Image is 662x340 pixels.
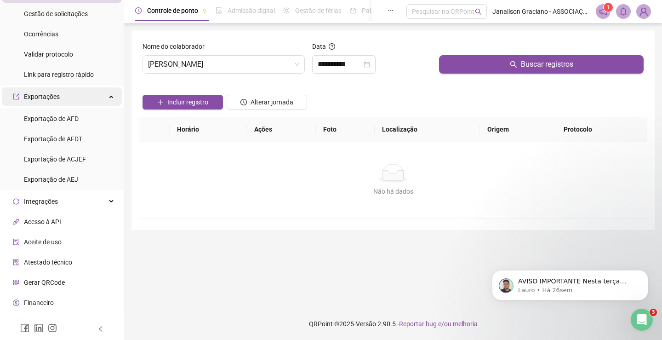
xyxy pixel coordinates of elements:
a: Alterar jornada [227,99,307,107]
span: search [475,8,482,15]
span: clock-circle [135,7,142,14]
span: Exportação de ACJEF [24,156,86,163]
span: Integrações [24,198,58,205]
th: Ações [247,117,315,142]
span: instagram [48,323,57,333]
span: Gestão de solicitações [24,10,88,17]
span: Versão [356,320,376,328]
span: Exportação de AEJ [24,176,78,183]
span: Janailson Graciano - ASSOCIAÇÃO FILOSOFICA NOVA ATLANTIDA [492,6,590,17]
th: Protocolo [556,117,647,142]
span: Ocorrências [24,30,58,38]
span: linkedin [34,323,43,333]
button: Incluir registro [143,95,223,109]
span: Controle de ponto [147,7,198,14]
button: Buscar registros [439,55,644,74]
th: Localização [375,117,480,142]
span: notification [599,7,607,16]
span: bell [619,7,628,16]
span: Atestado técnico [24,259,72,266]
span: Reportar bug e/ou melhoria [399,320,478,328]
span: pushpin [202,8,207,14]
span: Admissão digital [228,7,275,14]
span: audit [13,239,19,245]
span: api [13,219,19,225]
sup: 1 [604,3,613,12]
span: question-circle [329,43,335,50]
span: Exportação de AFDT [24,135,82,143]
span: Incluir registro [167,97,208,107]
span: search [510,61,517,68]
span: facebook [20,323,29,333]
span: Painel do DP [362,7,398,14]
span: Alterar jornada [251,97,293,107]
iframe: Intercom live chat [631,309,653,331]
label: Nome do colaborador [143,41,211,52]
span: dashboard [350,7,356,14]
span: Acesso à API [24,218,61,225]
span: 1 [607,4,610,11]
span: Buscar registros [521,59,573,70]
iframe: Intercom notifications mensagem [478,251,662,315]
span: Gerar QRCode [24,279,65,286]
span: solution [13,259,19,265]
footer: QRPoint © 2025 - 2.90.5 - [124,308,662,340]
span: file-done [216,7,222,14]
span: Data [312,43,326,50]
span: sun [283,7,290,14]
div: Não há dados [150,186,636,196]
span: Exportações [24,93,60,100]
span: Link para registro rápido [24,71,94,78]
th: Foto [316,117,375,142]
span: Aceite de uso [24,238,62,246]
th: Horário [170,117,247,142]
span: Exportação de AFD [24,115,79,122]
span: clock-circle [240,99,247,105]
span: ellipsis [387,7,394,14]
span: export [13,93,19,100]
button: Alterar jornada [227,95,307,109]
img: 23072 [637,5,651,18]
span: MARCELO CARDOSO [148,56,299,73]
span: left [97,326,104,332]
span: sync [13,198,19,205]
span: plus [157,99,164,105]
span: dollar [13,300,19,306]
span: qrcode [13,279,19,286]
span: Financeiro [24,299,54,306]
th: Origem [480,117,556,142]
span: Gestão de férias [295,7,342,14]
span: 3 [650,309,657,316]
span: Validar protocolo [24,51,73,58]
